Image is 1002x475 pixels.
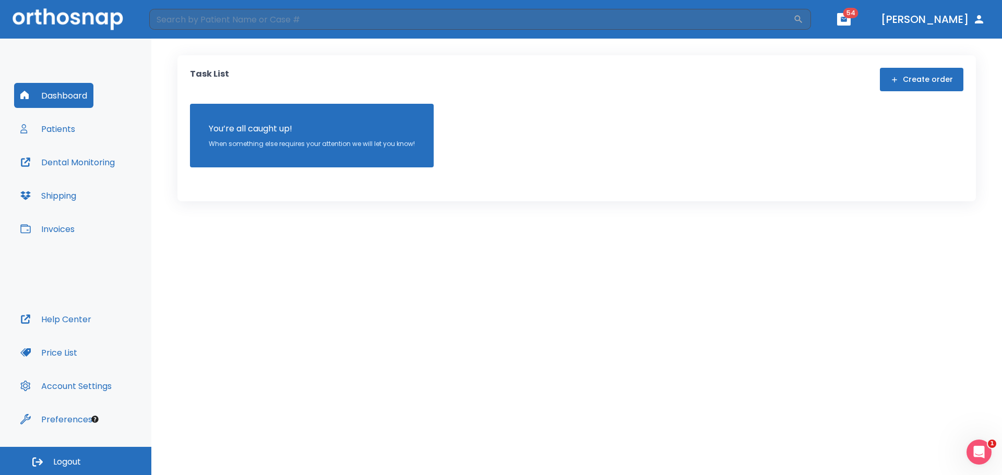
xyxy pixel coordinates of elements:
[14,216,81,241] button: Invoices
[190,68,229,91] p: Task List
[14,83,93,108] button: Dashboard
[209,123,415,135] p: You’re all caught up!
[14,340,83,365] button: Price List
[880,68,963,91] button: Create order
[877,10,989,29] button: [PERSON_NAME]
[14,150,121,175] button: Dental Monitoring
[53,456,81,468] span: Logout
[14,307,98,332] button: Help Center
[14,373,118,398] button: Account Settings
[14,116,81,141] button: Patients
[13,8,123,30] img: Orthosnap
[209,139,415,149] p: When something else requires your attention we will let you know!
[149,9,793,30] input: Search by Patient Name or Case #
[967,440,992,465] iframe: Intercom live chat
[843,8,858,18] span: 54
[14,183,82,208] button: Shipping
[988,440,996,448] span: 1
[14,407,99,432] button: Preferences
[90,415,100,424] div: Tooltip anchor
